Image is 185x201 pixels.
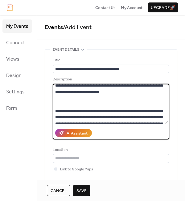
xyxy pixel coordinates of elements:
span: Connect [6,38,25,48]
button: Cancel [47,185,70,196]
span: Link to Google Maps [60,166,93,173]
span: Contact Us [95,5,116,11]
a: Events [45,22,63,33]
span: Upgrade 🚀 [151,5,175,11]
a: Connect [2,36,32,49]
a: My Events [2,19,32,33]
span: Design [6,71,22,80]
a: Settings [2,85,32,98]
span: Event details [53,47,79,53]
span: Form [6,104,17,113]
span: My Events [6,22,28,31]
button: AI Assistant [55,129,92,137]
a: Contact Us [95,4,116,11]
a: Views [2,52,32,66]
a: My Account [121,4,142,11]
div: Description [53,76,168,83]
div: Location [53,147,168,153]
span: My Account [121,5,142,11]
div: Title [53,57,168,63]
a: Design [2,69,32,82]
button: Upgrade🚀 [148,2,178,12]
button: Save [73,185,90,196]
span: Cancel [51,188,67,194]
span: Views [6,54,19,64]
span: Save [76,188,87,194]
img: logo [7,4,13,11]
div: AI Assistant [67,130,88,136]
span: Settings [6,87,25,97]
a: Form [2,101,32,115]
span: / Add Event [63,22,92,33]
